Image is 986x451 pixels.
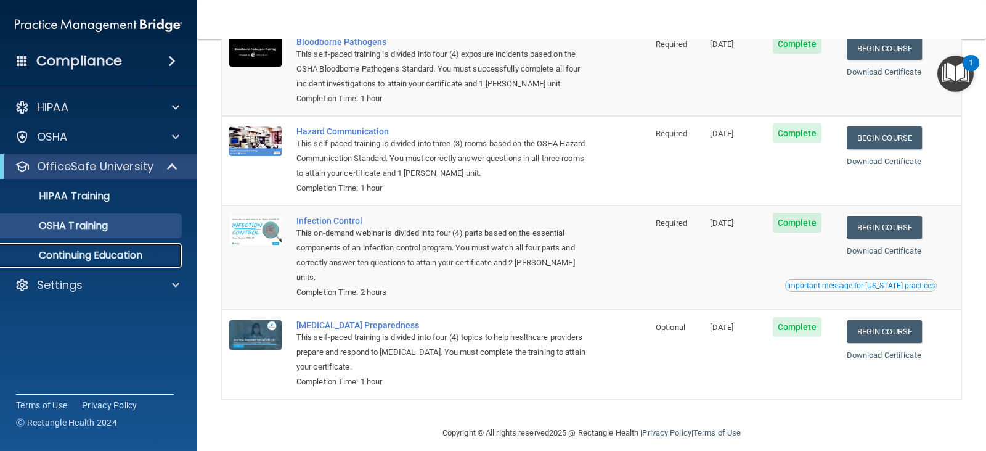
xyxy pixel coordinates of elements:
p: OfficeSafe University [37,159,153,174]
span: [DATE] [710,218,733,228]
a: Begin Course [847,320,922,343]
div: Completion Time: 1 hour [296,91,587,106]
div: This self-paced training is divided into three (3) rooms based on the OSHA Hazard Communication S... [296,136,587,181]
span: Required [656,218,687,228]
button: Open Resource Center, 1 new notification [937,56,974,92]
a: Infection Control [296,216,587,226]
span: [DATE] [710,323,733,332]
p: OSHA Training [8,220,108,232]
a: Bloodborne Pathogens [296,37,587,47]
a: Terms of Use [693,428,741,437]
span: Complete [773,34,821,54]
div: This self-paced training is divided into four (4) topics to help healthcare providers prepare and... [296,330,587,374]
span: [DATE] [710,129,733,138]
span: Ⓒ Rectangle Health 2024 [16,416,117,429]
a: Privacy Policy [642,428,691,437]
a: Privacy Policy [82,399,137,412]
a: [MEDICAL_DATA] Preparedness [296,320,587,330]
a: OfficeSafe University [15,159,179,174]
a: Begin Course [847,126,922,149]
h4: Compliance [36,52,122,70]
div: Completion Time: 1 hour [296,181,587,196]
a: Terms of Use [16,399,67,412]
p: Continuing Education [8,249,176,262]
div: Completion Time: 2 hours [296,285,587,300]
p: OSHA [37,130,68,144]
span: [DATE] [710,39,733,49]
a: Hazard Communication [296,126,587,136]
a: OSHA [15,130,179,144]
img: PMB logo [15,13,182,38]
span: Required [656,129,687,138]
a: Begin Course [847,216,922,239]
span: Complete [773,317,821,337]
div: Important message for [US_STATE] practices [787,282,935,289]
p: HIPAA [37,100,68,115]
a: Download Certificate [847,350,921,360]
div: This on-demand webinar is divided into four (4) parts based on the essential components of an inf... [296,226,587,285]
a: Download Certificate [847,67,921,77]
a: Download Certificate [847,157,921,166]
a: Begin Course [847,37,922,60]
span: Complete [773,123,821,143]
div: This self-paced training is divided into four (4) exposure incidents based on the OSHA Bloodborne... [296,47,587,91]
span: Optional [656,323,685,332]
a: Download Certificate [847,246,921,255]
button: Read this if you are a dental practitioner in the state of CA [785,279,937,292]
span: Required [656,39,687,49]
div: 1 [969,63,973,79]
p: HIPAA Training [8,190,110,202]
p: Settings [37,278,83,292]
a: Settings [15,278,179,292]
span: Complete [773,213,821,233]
div: Completion Time: 1 hour [296,374,587,389]
a: HIPAA [15,100,179,115]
